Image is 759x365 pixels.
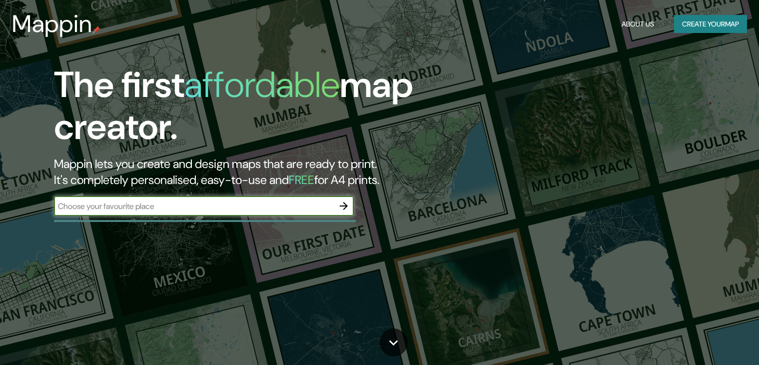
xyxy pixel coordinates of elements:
img: mappin-pin [92,26,100,34]
h5: FREE [289,172,314,187]
h1: The first map creator. [54,64,434,156]
input: Choose your favourite place [54,200,334,212]
h3: Mappin [12,10,92,38]
h2: Mappin lets you create and design maps that are ready to print. It's completely personalised, eas... [54,156,434,188]
h1: affordable [184,61,340,108]
button: Create yourmap [674,15,747,33]
button: About Us [618,15,658,33]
